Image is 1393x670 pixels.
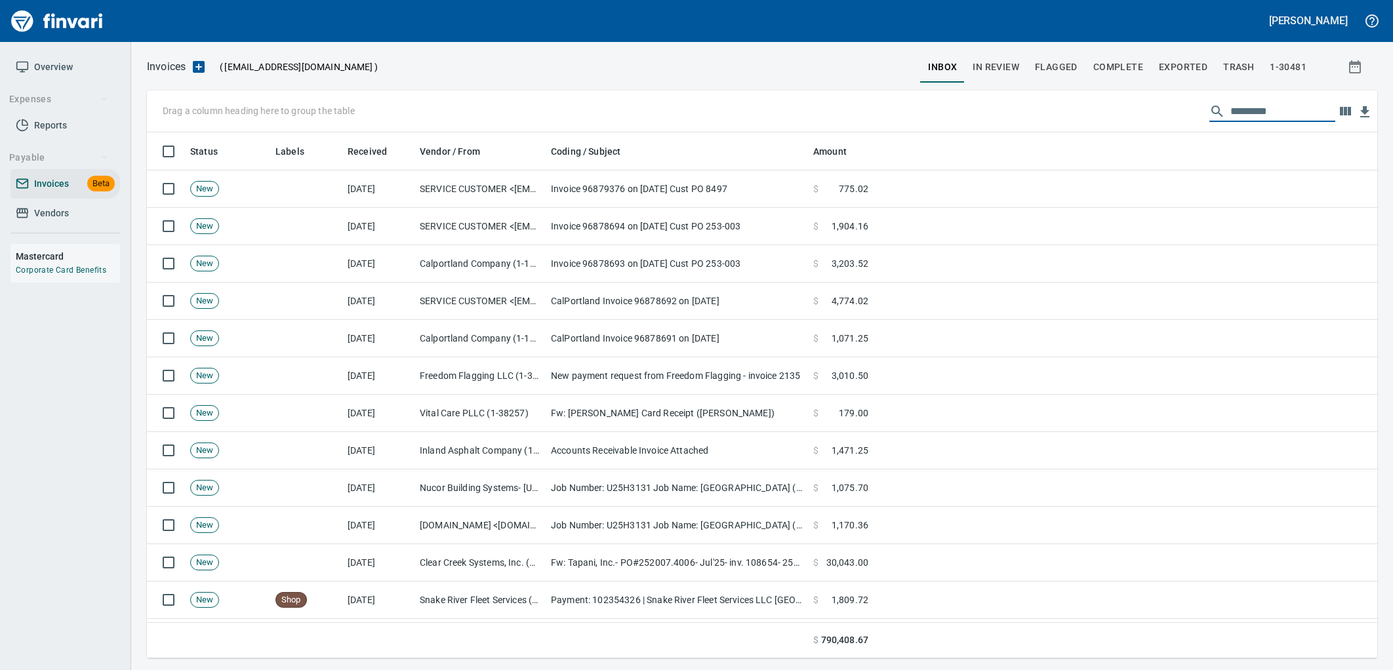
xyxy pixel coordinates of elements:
[34,117,67,134] span: Reports
[4,87,113,111] button: Expenses
[420,144,480,159] span: Vendor / From
[16,249,120,264] h6: Mastercard
[832,332,868,345] span: 1,071.25
[414,395,546,432] td: Vital Care PLLC (1-38257)
[4,146,113,170] button: Payable
[9,149,108,166] span: Payable
[546,619,808,656] td: Payment: 102354326 | Snake River Fleet Services LLC [GEOGRAPHIC_DATA], [GEOGRAPHIC_DATA]
[275,144,321,159] span: Labels
[223,60,374,73] span: [EMAIL_ADDRESS][DOMAIN_NAME]
[147,59,186,75] p: Invoices
[546,507,808,544] td: Job Number: U25H3131 Job Name: [GEOGRAPHIC_DATA] (2) [PHONE_NUMBER]
[813,406,818,420] span: $
[813,144,864,159] span: Amount
[832,444,868,457] span: 1,471.25
[832,481,868,494] span: 1,075.70
[813,332,818,345] span: $
[414,320,546,357] td: Calportland Company (1-11224)
[342,507,414,544] td: [DATE]
[1266,10,1351,31] button: [PERSON_NAME]
[546,544,808,581] td: Fw: Tapani, Inc.- PO#252007.4006- Jul'25- inv. 108654- 250115
[414,432,546,469] td: Inland Asphalt Company (1-10486)
[551,144,637,159] span: Coding / Subject
[546,395,808,432] td: Fw: [PERSON_NAME] Card Receipt ([PERSON_NAME])
[546,432,808,469] td: Accounts Receivable Invoice Attached
[191,332,218,345] span: New
[414,581,546,619] td: Snake River Fleet Services (1-39106)
[1269,14,1348,28] h5: [PERSON_NAME]
[414,507,546,544] td: [DOMAIN_NAME] <[DOMAIN_NAME][EMAIL_ADDRESS][DOMAIN_NAME]>
[1335,102,1355,121] button: Choose columns to display
[813,182,818,195] span: $
[414,170,546,208] td: SERVICE CUSTOMER <[EMAIL_ADDRESS][DOMAIN_NAME]>
[546,469,808,507] td: Job Number: U25H3131 Job Name: [GEOGRAPHIC_DATA] (2) [PHONE_NUMBER]
[34,205,69,222] span: Vendors
[832,369,868,382] span: 3,010.50
[821,633,868,647] span: 790,408.67
[1223,59,1254,75] span: trash
[1355,102,1375,122] button: Download Table
[832,257,868,270] span: 3,203.52
[147,59,186,75] nav: breadcrumb
[813,294,818,307] span: $
[1093,59,1143,75] span: Complete
[414,469,546,507] td: Nucor Building Systems- [US_STATE], LLC (1-39327)
[342,357,414,395] td: [DATE]
[342,544,414,581] td: [DATE]
[34,59,73,75] span: Overview
[342,170,414,208] td: [DATE]
[546,357,808,395] td: New payment request from Freedom Flagging - invoice 2135
[928,59,957,75] span: inbox
[813,519,818,532] span: $
[34,176,69,192] span: Invoices
[1270,59,1306,75] span: 1-30481
[414,283,546,320] td: SERVICE CUSTOMER <[EMAIL_ADDRESS][DOMAIN_NAME]>
[191,258,218,270] span: New
[163,104,355,117] p: Drag a column heading here to group the table
[191,407,218,420] span: New
[546,245,808,283] td: Invoice 96878693 on [DATE] Cust PO 253-003
[191,370,218,382] span: New
[342,208,414,245] td: [DATE]
[8,5,106,37] img: Finvari
[414,619,546,656] td: Snake River Fleet Services (1-39106)
[190,144,235,159] span: Status
[813,144,847,159] span: Amount
[342,245,414,283] td: [DATE]
[1159,59,1207,75] span: Exported
[191,519,218,532] span: New
[813,481,818,494] span: $
[420,144,497,159] span: Vendor / From
[191,444,218,457] span: New
[342,432,414,469] td: [DATE]
[813,593,818,606] span: $
[546,170,808,208] td: Invoice 96879376 on [DATE] Cust PO 8497
[839,406,868,420] span: 179.00
[546,320,808,357] td: CalPortland Invoice 96878691 on [DATE]
[832,220,868,233] span: 1,904.16
[191,183,218,195] span: New
[191,295,218,307] span: New
[348,144,387,159] span: Received
[276,594,306,606] span: Shop
[348,144,404,159] span: Received
[9,91,108,108] span: Expenses
[813,633,818,647] span: $
[414,544,546,581] td: Clear Creek Systems, Inc. (1-24579)
[414,245,546,283] td: Calportland Company (1-11224)
[342,619,414,656] td: [DATE]
[342,395,414,432] td: [DATE]
[813,369,818,382] span: $
[813,444,818,457] span: $
[813,556,818,569] span: $
[342,469,414,507] td: [DATE]
[16,266,106,275] a: Corporate Card Benefits
[1335,55,1377,79] button: Show invoices within a particular date range
[190,144,218,159] span: Status
[275,144,304,159] span: Labels
[212,60,378,73] p: ( )
[839,182,868,195] span: 775.02
[10,52,120,82] a: Overview
[191,557,218,569] span: New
